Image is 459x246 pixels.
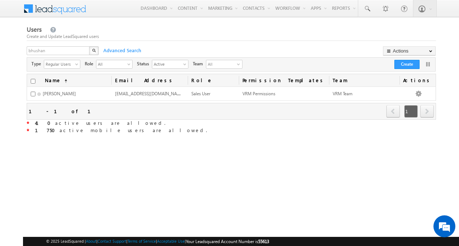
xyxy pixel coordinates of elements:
[383,46,436,55] button: Actions
[43,91,76,96] span: [PERSON_NAME]
[127,239,156,243] a: Terms of Service
[152,60,182,68] span: Active
[46,238,269,245] span: © 2025 LeadSquared | | | | |
[399,74,436,87] span: Actions
[206,60,236,68] span: All
[193,61,206,67] span: Team
[111,74,188,87] a: Email Address
[35,127,207,133] span: active mobile users are allowed.
[35,120,55,126] strong: 410
[157,239,185,243] a: Acceptable Use
[31,61,44,67] span: Type
[191,91,210,96] span: Sales User
[61,78,67,84] span: (sorted ascending)
[329,74,400,87] span: Team
[27,33,436,40] div: Create and Update LeadSquared users
[386,105,400,118] span: prev
[27,25,42,34] span: Users
[29,107,99,115] div: 1 - 1 of 1
[41,74,71,87] a: Name
[420,106,434,118] a: next
[92,49,96,52] img: Search
[35,127,60,133] strong: 1750
[137,61,152,67] span: Status
[239,74,329,87] span: Permission Templates
[186,239,269,244] span: Your Leadsquared Account Number is
[96,60,126,68] span: All
[97,239,126,243] a: Contact Support
[333,91,352,96] span: VRM Team
[404,105,418,118] span: 1
[86,239,96,243] a: About
[27,46,90,55] input: Search Users
[100,47,144,54] span: Advanced Search
[242,91,275,96] span: VRM Permissions
[115,90,185,96] span: [EMAIL_ADDRESS][DOMAIN_NAME]
[188,74,239,87] a: Role
[183,62,189,66] span: select
[420,105,434,118] span: next
[35,120,165,126] span: active users are allowed.
[127,62,133,66] span: select
[44,60,74,68] span: Regular Users
[85,61,96,67] span: Role
[258,239,269,244] span: 55613
[386,106,400,118] a: prev
[394,60,420,69] button: Create
[75,62,81,66] span: select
